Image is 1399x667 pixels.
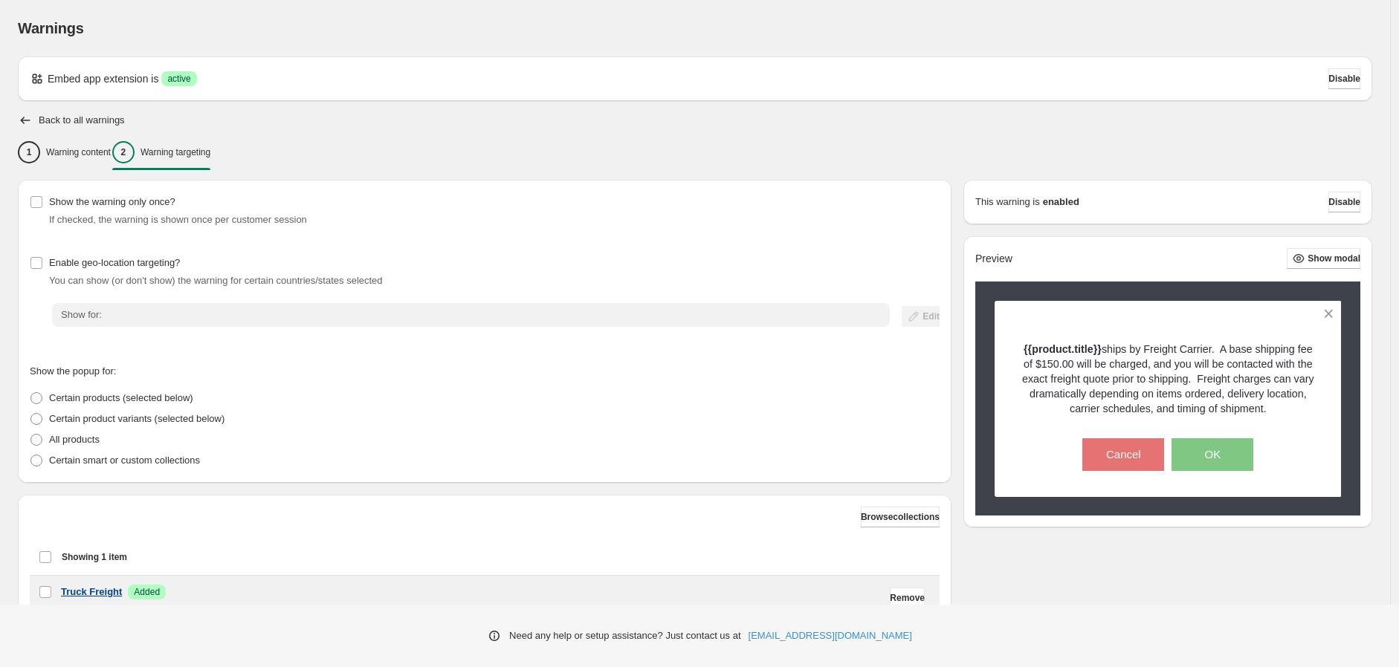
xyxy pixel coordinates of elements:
span: active [167,73,190,85]
span: Show the warning only once? [49,196,175,207]
span: Show for: [61,309,102,320]
span: Showing 1 item [62,551,127,563]
button: Cancel [1082,438,1164,471]
p: ships by Freight Carrier. A base shipping fee of $150.00 will be charged, and you will be contact... [1021,342,1316,416]
button: Remove [890,588,925,608]
span: Warnings [18,20,84,36]
button: Browsecollections [861,507,940,527]
p: Warning targeting [140,146,210,158]
span: Disable [1328,73,1360,85]
span: Added [134,586,160,598]
span: Browse collections [861,511,940,523]
strong: enabled [1043,195,1079,209]
p: Embed app extension is [48,71,158,86]
button: 2Warning targeting [112,137,210,168]
button: Disable [1328,68,1360,89]
span: Certain product variants (selected below) [49,413,224,424]
button: Disable [1328,192,1360,212]
button: Show modal [1287,248,1360,269]
div: 1 [18,141,40,163]
span: Show modal [1308,253,1360,264]
p: This warning is [975,195,1040,209]
span: Certain products (selected below) [49,392,193,403]
span: Show the popup for: [30,365,116,377]
button: OK [1172,438,1253,471]
div: 2 [112,141,135,163]
span: You can show (or don't show) the warning for certain countries/states selected [49,275,383,286]
button: 1Warning content [18,137,111,168]
a: [EMAIL_ADDRESS][DOMAIN_NAME] [749,628,912,643]
span: Enable geo-location targeting? [49,257,180,268]
h2: Back to all warnings [39,114,125,126]
strong: {{product.title}} [1024,343,1102,355]
h2: Preview [975,253,1012,265]
p: All products [49,432,100,447]
span: Disable [1328,196,1360,208]
span: Remove [890,592,925,604]
a: Truck Freight [61,585,122,599]
span: If checked, the warning is shown once per customer session [49,214,307,225]
p: Certain smart or custom collections [49,453,200,468]
p: Warning content [46,146,111,158]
